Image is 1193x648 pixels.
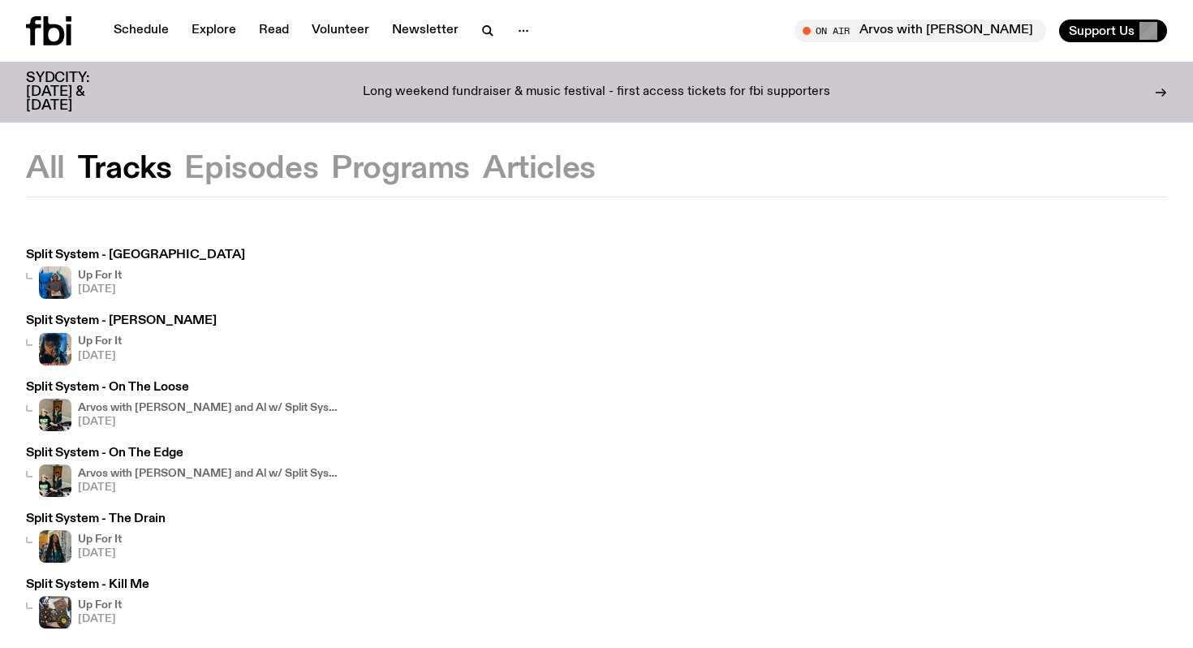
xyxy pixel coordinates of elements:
img: Ruby wears a Collarbones t shirt and pretends to play the DJ decks, Al sings into a pringles can.... [39,464,71,497]
h3: Split System - The Drain [26,513,166,525]
h3: Split System - On The Loose [26,382,338,394]
button: Articles [483,154,596,184]
a: Newsletter [382,19,468,42]
span: [DATE] [78,417,338,427]
button: All [26,154,65,184]
a: Split System - On The LooseRuby wears a Collarbones t shirt and pretends to play the DJ decks, Al... [26,382,338,431]
span: [DATE] [78,284,122,295]
h4: Up For It [78,600,122,611]
button: Tracks [78,154,172,184]
h3: Split System - [GEOGRAPHIC_DATA] [26,249,245,261]
p: Long weekend fundraiser & music festival - first access tickets for fbi supporters [363,85,830,100]
a: Split System - Kill Mea photo of the cd 99.9%, Kaytranadas debut album. it is open and showcases ... [26,579,149,629]
h4: Up For It [78,270,122,281]
span: Support Us [1069,24,1135,38]
img: Ify - a Brown Skin girl with black braided twists, looking up to the side with her tongue stickin... [39,530,71,563]
span: [DATE] [78,614,122,624]
h3: Split System - [PERSON_NAME] [26,315,217,327]
a: Read [249,19,299,42]
h4: Arvos with [PERSON_NAME] and Al w/ Split System (Naarm) Interview! [78,403,338,413]
span: [DATE] [78,548,122,559]
button: Episodes [184,154,318,184]
h4: Arvos with [PERSON_NAME] and Al w/ Split System (Naarm) Interview! [78,469,338,479]
a: Split System - On The EdgeRuby wears a Collarbones t shirt and pretends to play the DJ decks, Al ... [26,447,338,497]
a: Explore [182,19,246,42]
h4: Up For It [78,336,122,347]
button: On AirArvos with [PERSON_NAME] [795,19,1046,42]
a: Split System - [PERSON_NAME]Up For It[DATE] [26,315,217,365]
button: Support Us [1059,19,1167,42]
h3: SYDCITY: [DATE] & [DATE] [26,71,130,113]
img: Ruby wears a Collarbones t shirt and pretends to play the DJ decks, Al sings into a pringles can.... [39,399,71,431]
a: Split System - The DrainIfy - a Brown Skin girl with black braided twists, looking up to the side... [26,513,166,563]
span: [DATE] [78,351,122,361]
img: a photo of the cd 99.9%, Kaytranadas debut album. it is open and showcases the artwork; a sloth w... [39,596,71,629]
a: Schedule [104,19,179,42]
h3: Split System - On The Edge [26,447,338,460]
a: Volunteer [302,19,379,42]
h3: Split System - Kill Me [26,579,149,591]
button: Programs [331,154,470,184]
a: Split System - [GEOGRAPHIC_DATA]Up For It[DATE] [26,249,245,299]
span: [DATE] [78,482,338,493]
h4: Up For It [78,534,122,545]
